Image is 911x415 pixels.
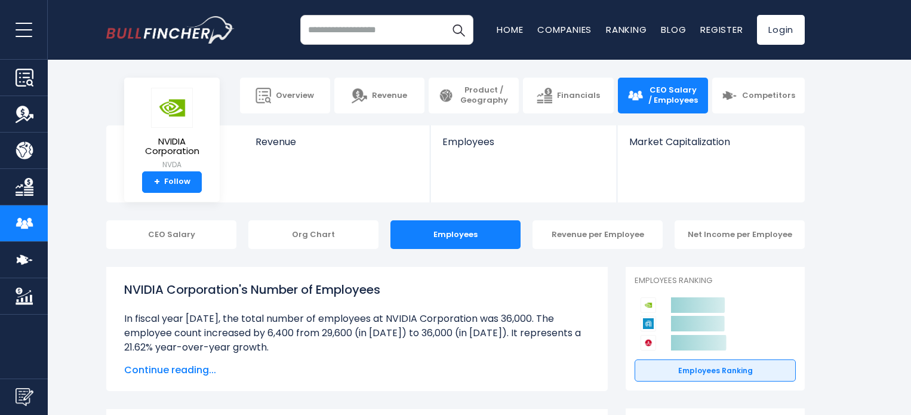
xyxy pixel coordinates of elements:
[675,220,805,249] div: Net Income per Employee
[134,137,210,156] span: NVIDIA Corporation
[430,125,616,168] a: Employees
[557,91,600,101] span: Financials
[442,136,604,147] span: Employees
[256,136,418,147] span: Revenue
[641,297,656,313] img: NVIDIA Corporation competitors logo
[629,136,792,147] span: Market Capitalization
[458,85,509,106] span: Product / Geography
[248,220,378,249] div: Org Chart
[618,78,708,113] a: CEO Salary / Employees
[712,78,805,113] a: Competitors
[106,16,235,44] img: bullfincher logo
[334,78,424,113] a: Revenue
[742,91,795,101] span: Competitors
[606,23,647,36] a: Ranking
[276,91,314,101] span: Overview
[497,23,523,36] a: Home
[523,78,613,113] a: Financials
[124,363,590,377] span: Continue reading...
[390,220,521,249] div: Employees
[133,87,211,171] a: NVIDIA Corporation NVDA
[444,15,473,45] button: Search
[240,78,330,113] a: Overview
[661,23,686,36] a: Blog
[124,312,590,355] li: In fiscal year [DATE], the total number of employees at NVIDIA Corporation was 36,000. The employ...
[641,335,656,351] img: Broadcom competitors logo
[154,177,160,187] strong: +
[537,23,592,36] a: Companies
[635,359,796,382] a: Employees Ranking
[124,281,590,299] h1: NVIDIA Corporation's Number of Employees
[244,125,430,168] a: Revenue
[757,15,805,45] a: Login
[429,78,519,113] a: Product / Geography
[617,125,804,168] a: Market Capitalization
[106,220,236,249] div: CEO Salary
[648,85,698,106] span: CEO Salary / Employees
[134,159,210,170] small: NVDA
[700,23,743,36] a: Register
[641,316,656,331] img: Applied Materials competitors logo
[142,171,202,193] a: +Follow
[635,276,796,286] p: Employees Ranking
[106,16,235,44] a: Go to homepage
[533,220,663,249] div: Revenue per Employee
[372,91,407,101] span: Revenue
